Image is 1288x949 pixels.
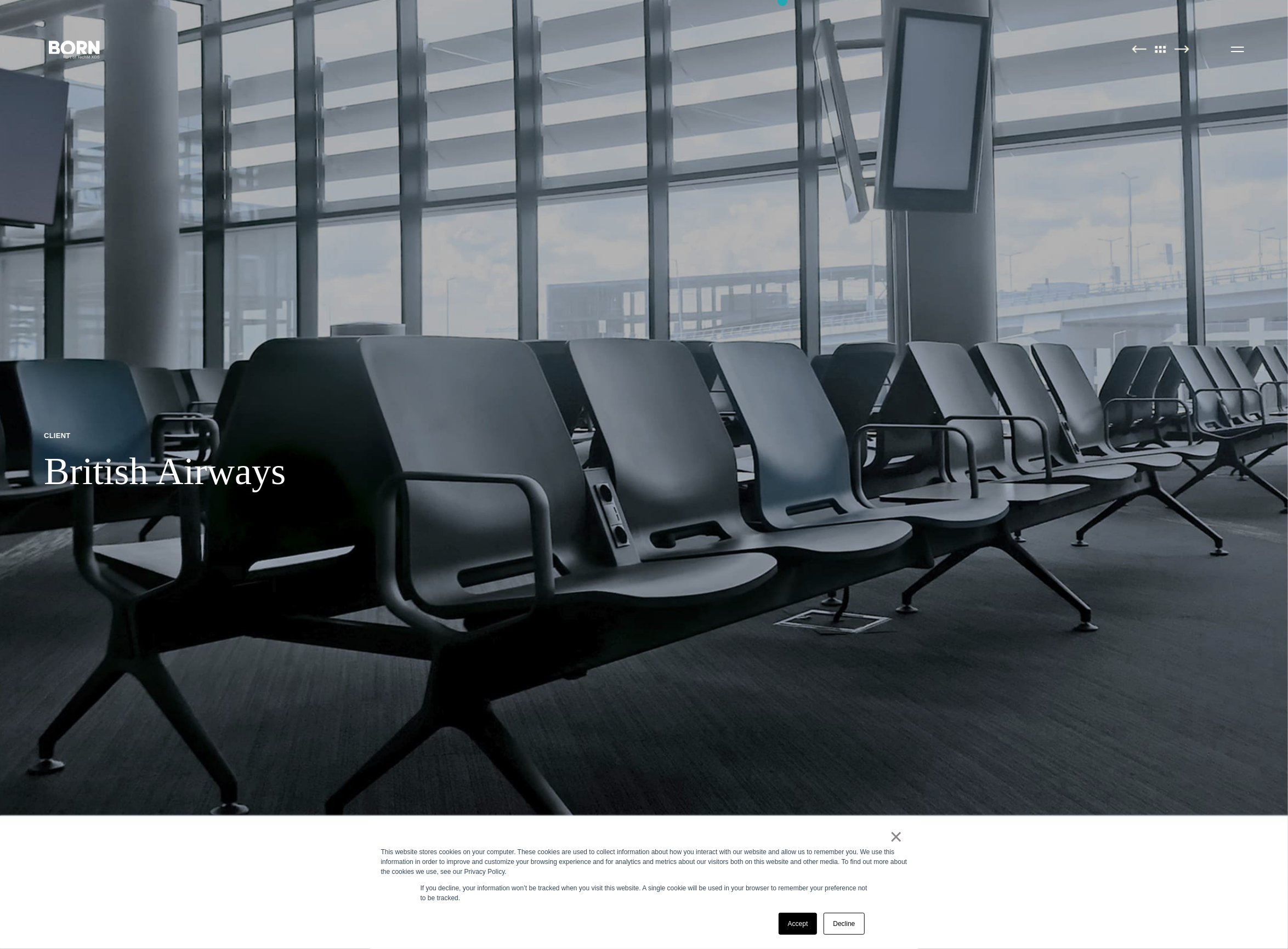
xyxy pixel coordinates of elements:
a: Decline [824,913,864,935]
a: × [890,832,903,842]
img: Next Page [1174,45,1189,53]
img: All Pages [1149,45,1172,53]
div: This website stores cookies on your computer. These cookies are used to collect information about... [381,847,907,877]
button: Open [1224,37,1251,60]
p: Client [44,431,286,440]
img: Previous Page [1132,45,1147,53]
a: Accept [779,913,818,935]
h1: British Airways [44,449,286,494]
p: If you decline, your information won’t be tracked when you visit this website. A single cookie wi... [421,883,868,903]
